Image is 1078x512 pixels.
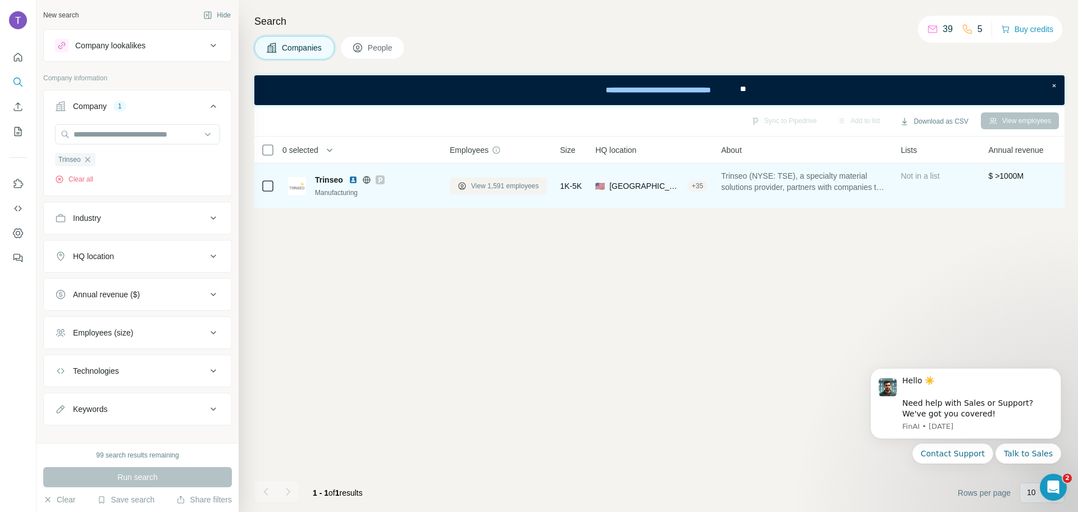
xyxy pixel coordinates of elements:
span: Size [560,144,575,156]
span: 1 [335,488,340,497]
button: Search [9,72,27,92]
button: Clear [43,494,75,505]
div: Employees (size) [73,327,133,338]
span: Annual revenue [988,144,1043,156]
span: 2 [1063,474,1072,483]
span: View 1,591 employees [471,181,539,191]
span: 1 - 1 [313,488,328,497]
p: 39 [943,22,953,36]
span: Employees [450,144,488,156]
div: Industry [73,212,101,224]
p: 5 [977,22,983,36]
div: Annual revenue ($) [73,289,140,300]
div: HQ location [73,251,114,262]
span: 1K-5K [560,180,582,192]
span: People [368,42,394,53]
button: Dashboard [9,223,27,243]
button: Use Surfe on LinkedIn [9,174,27,194]
button: Feedback [9,248,27,268]
span: Trinseo [58,155,81,165]
button: Buy credits [1001,21,1053,37]
span: Trinseo [315,174,343,185]
button: Quick start [9,47,27,67]
div: + 35 [687,181,707,191]
div: New search [43,10,79,20]
span: Companies [282,42,323,53]
span: Trinseo (NYSE: TSE), a specialty material solutions provider, partners with companies to bring id... [721,170,887,193]
span: Lists [901,144,917,156]
div: Keywords [73,404,107,415]
div: Company [73,101,107,112]
iframe: Banner [254,75,1065,105]
button: Use Surfe API [9,198,27,219]
div: Company lookalikes [75,40,145,51]
span: About [721,144,742,156]
span: $ >1000M [988,171,1024,180]
button: Company1 [44,93,231,124]
img: LinkedIn logo [349,175,358,184]
button: My lists [9,121,27,142]
span: of [328,488,335,497]
img: Avatar [9,11,27,29]
button: Save search [97,494,154,505]
iframe: Intercom live chat [1040,474,1067,501]
button: Share filters [176,494,232,505]
button: Company lookalikes [44,32,231,59]
span: [GEOGRAPHIC_DATA], [US_STATE] [609,180,683,192]
button: Employees (size) [44,319,231,346]
button: Clear all [55,174,93,184]
button: View 1,591 employees [450,178,547,194]
p: Company information [43,73,232,83]
button: Hide [195,7,239,24]
h4: Search [254,13,1065,29]
span: HQ location [595,144,636,156]
div: Technologies [73,365,119,377]
div: 99 search results remaining [96,450,179,460]
button: Annual revenue ($) [44,281,231,308]
img: Logo of Trinseo [288,177,306,195]
span: 0 selected [282,144,318,156]
span: Not in a list [901,171,939,180]
span: results [313,488,363,497]
div: Manufacturing [315,188,436,198]
div: 1 [113,101,126,111]
span: 🇺🇸 [595,180,605,192]
button: Download as CSV [892,113,976,130]
button: Industry [44,205,231,232]
iframe: Intercom notifications message [853,354,1078,506]
button: Enrich CSV [9,97,27,117]
button: Technologies [44,357,231,384]
button: Keywords [44,396,231,423]
button: HQ location [44,243,231,270]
